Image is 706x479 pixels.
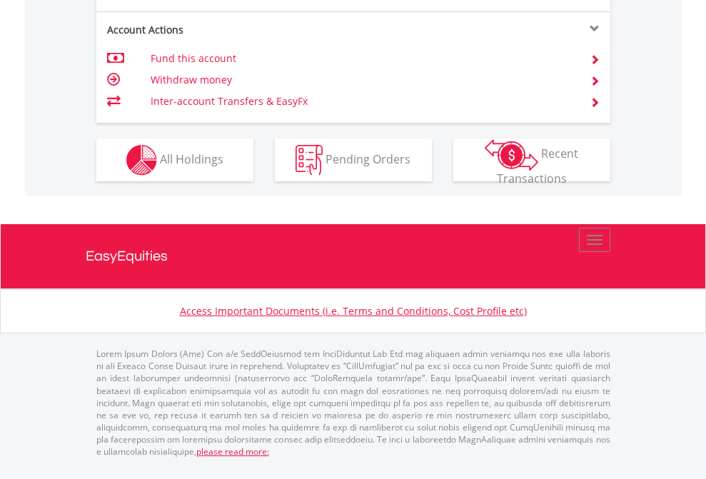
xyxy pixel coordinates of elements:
[151,69,573,91] td: Withdraw money
[96,138,253,181] button: All Holdings
[196,445,269,458] a: please read more:
[296,145,323,176] img: pending_instructions-wht.png
[151,48,573,69] td: Fund this account
[180,304,527,318] a: Access Important Documents (i.e. Terms and Conditions, Cost Profile etc)
[453,138,610,181] button: Recent Transactions
[485,139,538,171] img: transactions-zar-wht.png
[96,348,610,458] p: Lorem Ipsum Dolors (Ame) Con a/e SeddOeiusmod tem InciDiduntut Lab Etd mag aliquaen admin veniamq...
[151,91,573,112] td: Inter-account Transfers & EasyFx
[275,138,432,181] button: Pending Orders
[126,145,157,176] img: holdings-wht.png
[326,151,410,166] span: Pending Orders
[96,23,353,37] div: Account Actions
[86,224,621,288] a: EasyEquities
[160,151,223,166] span: All Holdings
